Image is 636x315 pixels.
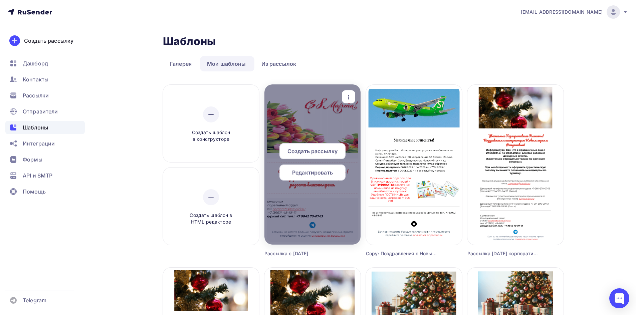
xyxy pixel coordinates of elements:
div: Copy: Поздравления с Новым Годом! [366,250,438,257]
span: Контакты [23,75,48,83]
span: Создать шаблон в конструкторе [179,129,243,143]
span: Рассылки [23,91,49,99]
span: Помощь [23,188,46,196]
a: Мои шаблоны [200,56,253,71]
span: Telegram [23,296,46,304]
span: [EMAIL_ADDRESS][DOMAIN_NAME] [521,9,603,15]
a: [EMAIL_ADDRESS][DOMAIN_NAME] [521,5,628,19]
div: Рассылка с [DATE] [264,250,337,257]
div: Рассылка [DATE] корпоративный [467,250,540,257]
a: Формы [5,153,85,166]
span: Создать рассылку [287,147,338,155]
span: Отправители [23,107,58,115]
a: Из рассылок [254,56,303,71]
h2: Шаблоны [163,35,216,48]
span: Редактировать [292,169,333,177]
a: Рассылки [5,89,85,102]
div: Создать рассылку [24,37,73,45]
span: Интеграции [23,139,55,147]
a: Шаблоны [5,121,85,134]
span: Дашборд [23,59,48,67]
span: Формы [23,155,42,164]
a: Контакты [5,73,85,86]
span: API и SMTP [23,172,52,180]
span: Шаблоны [23,123,48,131]
a: Галерея [163,56,199,71]
span: Создать шаблон в HTML редакторе [179,212,243,226]
a: Дашборд [5,57,85,70]
a: Отправители [5,105,85,118]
